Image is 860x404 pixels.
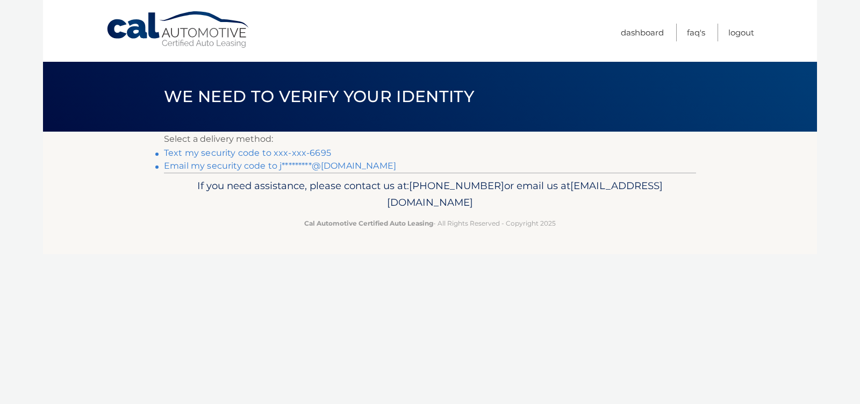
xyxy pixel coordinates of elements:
[106,11,251,49] a: Cal Automotive
[687,24,705,41] a: FAQ's
[728,24,754,41] a: Logout
[409,179,504,192] span: [PHONE_NUMBER]
[304,219,433,227] strong: Cal Automotive Certified Auto Leasing
[164,161,396,171] a: Email my security code to j*********@[DOMAIN_NAME]
[171,218,689,229] p: - All Rights Reserved - Copyright 2025
[164,132,696,147] p: Select a delivery method:
[171,177,689,212] p: If you need assistance, please contact us at: or email us at
[164,86,474,106] span: We need to verify your identity
[164,148,331,158] a: Text my security code to xxx-xxx-6695
[621,24,664,41] a: Dashboard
